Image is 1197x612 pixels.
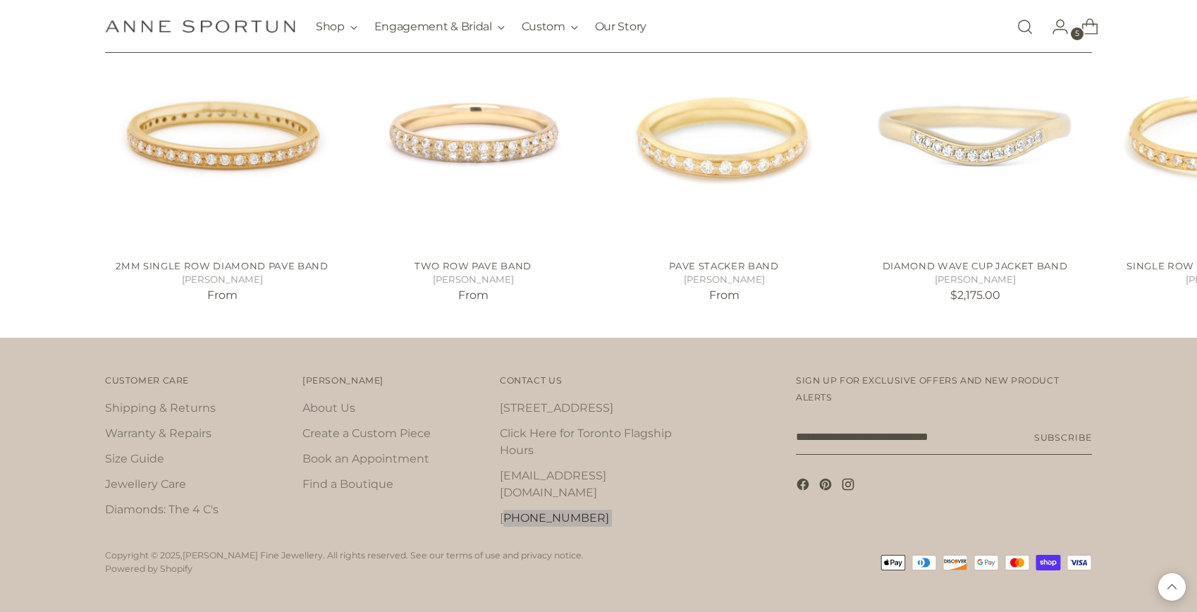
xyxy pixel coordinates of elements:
a: Click Here for Toronto Flagship Hours [500,427,672,457]
p: From [105,287,339,304]
a: Size Guide [105,452,164,465]
a: Pave Stacker Band [607,14,841,248]
p: From [607,287,841,304]
a: Anne Sportun Fine Jewellery [105,20,295,33]
a: [PERSON_NAME] Fine Jewellery [183,550,323,561]
a: Pave Stacker Band [669,260,778,271]
button: Shop [316,11,357,42]
h5: [PERSON_NAME] [356,273,590,287]
span: Contact Us [500,375,562,386]
a: [STREET_ADDRESS] [500,401,613,415]
span: [PERSON_NAME] [302,375,383,386]
p: From [356,287,590,304]
button: Custom [522,11,578,42]
a: Book an Appointment [302,452,429,465]
h5: [PERSON_NAME] [607,273,841,287]
span: Customer Care [105,375,189,386]
img: Diamond Wave Cup Jacket Band - Anne Sportun Fine Jewellery [858,14,1092,248]
a: 2mm Single Row Diamond Pave Band [116,260,328,271]
p: Copyright © 2025, . All rights reserved. See our terms of use and privacy notice. [105,549,584,563]
a: [PHONE_NUMBER] [500,511,609,525]
a: Two Row Pave Band [356,14,590,248]
a: Create a Custom Piece [302,427,431,440]
span: $2,175.00 [950,288,1000,302]
button: Subscribe [1034,420,1092,455]
a: Diamonds: The 4 C's [105,503,219,516]
span: 5 [1071,27,1084,40]
a: 2mm Single Row Diamond Pave Band [105,14,339,248]
a: Diamond Wave Cup Jacket Band [883,260,1067,271]
a: Open search modal [1011,13,1039,41]
button: Back to top [1158,573,1186,601]
a: Jewellery Care [105,477,186,491]
a: About Us [302,401,355,415]
a: Our Story [595,11,646,42]
a: Diamond Wave Cup Jacket Band [858,14,1092,248]
a: Find a Boutique [302,477,393,491]
a: [EMAIL_ADDRESS][DOMAIN_NAME] [500,469,606,499]
a: Powered by Shopify [105,563,192,574]
button: Engagement & Bridal [374,11,505,42]
a: Two Row Pave Band [415,260,532,271]
h5: [PERSON_NAME] [105,273,339,287]
a: Warranty & Repairs [105,427,211,440]
a: Go to the account page [1041,13,1069,41]
span: Sign up for exclusive offers and new product alerts [796,375,1059,403]
a: Shipping & Returns [105,401,216,415]
h5: [PERSON_NAME] [858,273,1092,287]
a: Open cart modal [1070,13,1098,41]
